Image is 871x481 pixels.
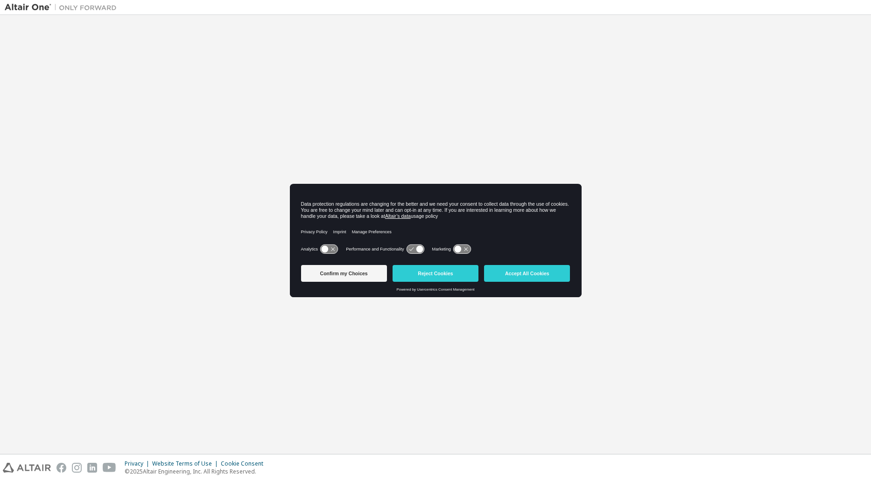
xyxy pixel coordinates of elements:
img: facebook.svg [56,463,66,473]
div: Website Terms of Use [152,460,221,467]
div: Cookie Consent [221,460,269,467]
img: altair_logo.svg [3,463,51,473]
p: © 2025 Altair Engineering, Inc. All Rights Reserved. [125,467,269,475]
img: linkedin.svg [87,463,97,473]
img: youtube.svg [103,463,116,473]
img: Altair One [5,3,121,12]
img: instagram.svg [72,463,82,473]
div: Privacy [125,460,152,467]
